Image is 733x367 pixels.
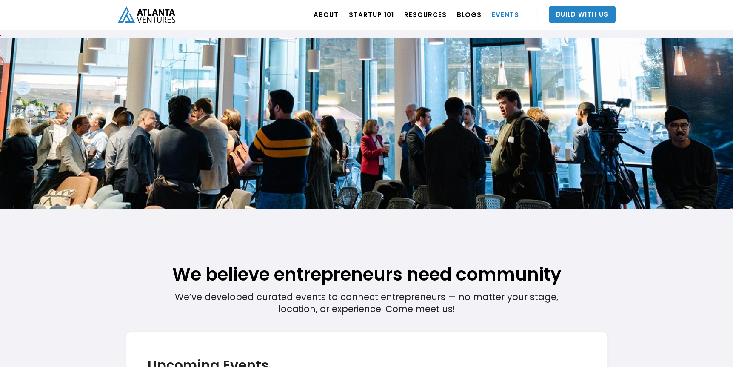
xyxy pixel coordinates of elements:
[492,3,519,26] a: EVENTS
[549,6,616,23] a: Build With Us
[126,220,607,287] h1: We believe entrepreneurs need community
[457,3,482,26] a: BLOGS
[349,3,394,26] a: Startup 101
[314,3,339,26] a: ABOUT
[174,219,559,315] div: We’ve developed curated events to connect entrepreneurs — no matter your stage, location, or expe...
[404,3,447,26] a: RESOURCES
